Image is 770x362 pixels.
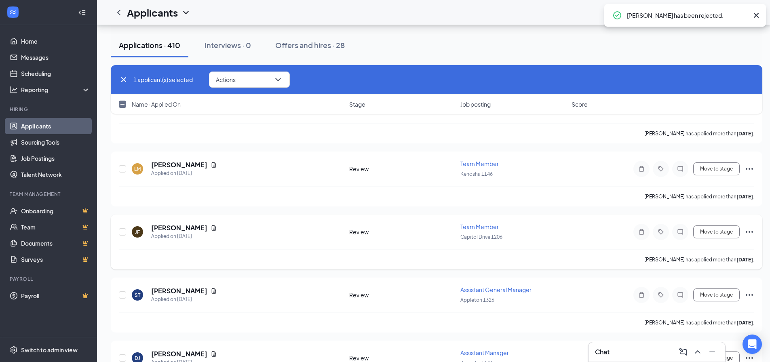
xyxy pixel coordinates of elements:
button: Move to stage [693,162,740,175]
button: ActionsChevronDown [209,72,290,88]
p: [PERSON_NAME] has applied more than . [644,319,754,326]
svg: ChatInactive [675,166,685,172]
svg: ChatInactive [675,292,685,298]
span: Kenosha 1146 [460,297,493,303]
svg: ComposeMessage [678,347,688,357]
span: Score [572,100,588,108]
button: ChevronUp [691,345,704,358]
span: Assistant General Manager [460,223,532,230]
h5: [PERSON_NAME] [151,160,207,169]
svg: Note [637,292,646,298]
a: Talent Network [21,166,90,183]
svg: ChevronDown [181,8,191,17]
div: Offers and hires · 28 [275,40,345,50]
div: View resume [182,143,218,157]
div: Team Management [10,191,89,198]
div: Review [349,228,456,236]
svg: Cross [119,75,129,84]
button: Move to stage [693,225,740,238]
svg: QuestionInfo [726,8,735,17]
div: Review [349,354,456,362]
a: Home [21,33,90,49]
span: Team Member [460,349,499,356]
svg: Document [211,162,217,168]
div: Applied on [DATE] [151,232,217,240]
svg: Collapse [78,8,86,17]
svg: WorkstreamLogo [9,8,17,16]
svg: ChatInactive [675,229,685,235]
h1: Applicants [127,6,178,19]
svg: ChevronLeft [114,8,124,17]
h5: [PERSON_NAME] [151,223,207,232]
h5: [PERSON_NAME] [151,286,207,295]
svg: Document [211,351,217,357]
span: Job posting [460,100,491,108]
svg: ChevronDown [273,75,283,84]
div: DC [745,9,752,16]
div: ST [135,229,140,236]
svg: Ellipses [745,290,754,300]
span: Capitol Drive 1206 [460,171,502,177]
div: Applications · 410 [119,40,180,50]
svg: Tag [656,229,666,235]
b: [DATE] [736,130,753,137]
div: Applied on [DATE] [151,295,217,303]
a: SurveysCrown [21,251,90,267]
svg: Tag [656,166,666,172]
span: Stage [349,100,365,108]
b: [DATE] [736,194,753,200]
a: TeamCrown [21,219,90,235]
div: Applied on [DATE] [151,169,217,177]
a: Scheduling [21,65,90,82]
svg: Ellipses [745,164,754,174]
a: Applicants [21,118,90,134]
svg: ChevronUp [693,347,702,357]
svg: Minimize [707,347,717,357]
span: Assistant Manager [460,286,509,293]
button: Minimize [706,345,719,358]
div: Hiring [10,106,89,113]
div: JE [135,355,140,362]
div: DJ [135,292,140,299]
a: Job Postings [21,150,90,166]
a: PayrollCrown [21,288,90,304]
span: Name · Applied On [132,100,181,108]
div: JF [135,166,140,173]
h5: [PERSON_NAME] [151,349,207,358]
svg: Notifications [708,8,717,17]
div: Interviews · 0 [205,40,251,50]
p: [PERSON_NAME] has applied more than . [644,130,754,137]
svg: Tag [656,292,666,298]
a: Messages [21,49,90,65]
div: Open Intercom Messenger [743,335,762,354]
div: Payroll [10,276,89,282]
div: Reporting [21,86,91,94]
svg: Analysis [10,86,18,94]
a: OnboardingCrown [21,203,90,219]
p: [PERSON_NAME] has applied more than . [644,193,754,200]
div: Switch to admin view [21,346,78,354]
div: Review [349,291,456,299]
button: Move to stage [693,288,740,301]
svg: Document [211,225,217,231]
span: 0 applicant(s) selected [133,75,193,84]
div: Review [349,165,456,173]
span: Actions [216,77,236,82]
p: [PERSON_NAME] has applied more than . [644,256,754,263]
a: Sourcing Tools [21,134,90,150]
svg: Note [637,229,646,235]
svg: Ellipses [745,227,754,237]
h3: Chat [595,347,610,356]
b: [DATE] [736,320,753,326]
span: Team Member [460,160,499,167]
svg: Document [211,288,217,294]
svg: Settings [10,346,18,354]
span: Appleton 1326 [460,234,494,240]
a: DocumentsCrown [21,235,90,251]
b: [DATE] [736,257,753,263]
svg: Note [637,166,646,172]
button: ComposeMessage [677,345,690,358]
